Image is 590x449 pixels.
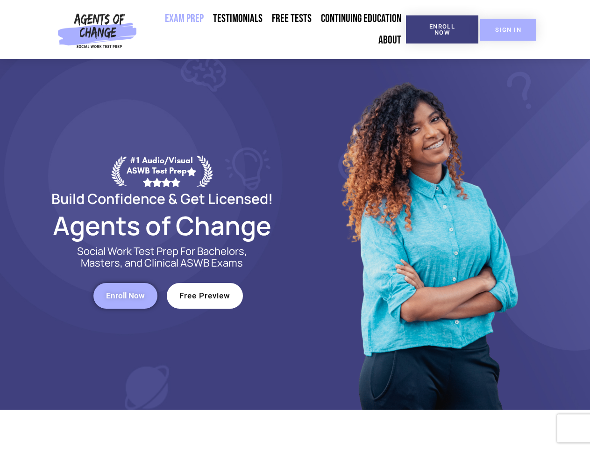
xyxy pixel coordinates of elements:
[316,8,406,29] a: Continuing Education
[208,8,267,29] a: Testimonials
[374,29,406,51] a: About
[179,292,230,300] span: Free Preview
[495,27,521,33] span: SIGN IN
[167,283,243,309] a: Free Preview
[93,283,157,309] a: Enroll Now
[406,15,478,43] a: Enroll Now
[335,59,522,410] img: Website Image 1 (1)
[29,192,295,205] h2: Build Confidence & Get Licensed!
[127,155,197,187] div: #1 Audio/Visual ASWB Test Prep
[29,215,295,236] h2: Agents of Change
[66,246,258,269] p: Social Work Test Prep For Bachelors, Masters, and Clinical ASWB Exams
[160,8,208,29] a: Exam Prep
[267,8,316,29] a: Free Tests
[141,8,406,51] nav: Menu
[421,23,463,36] span: Enroll Now
[106,292,145,300] span: Enroll Now
[480,19,536,41] a: SIGN IN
